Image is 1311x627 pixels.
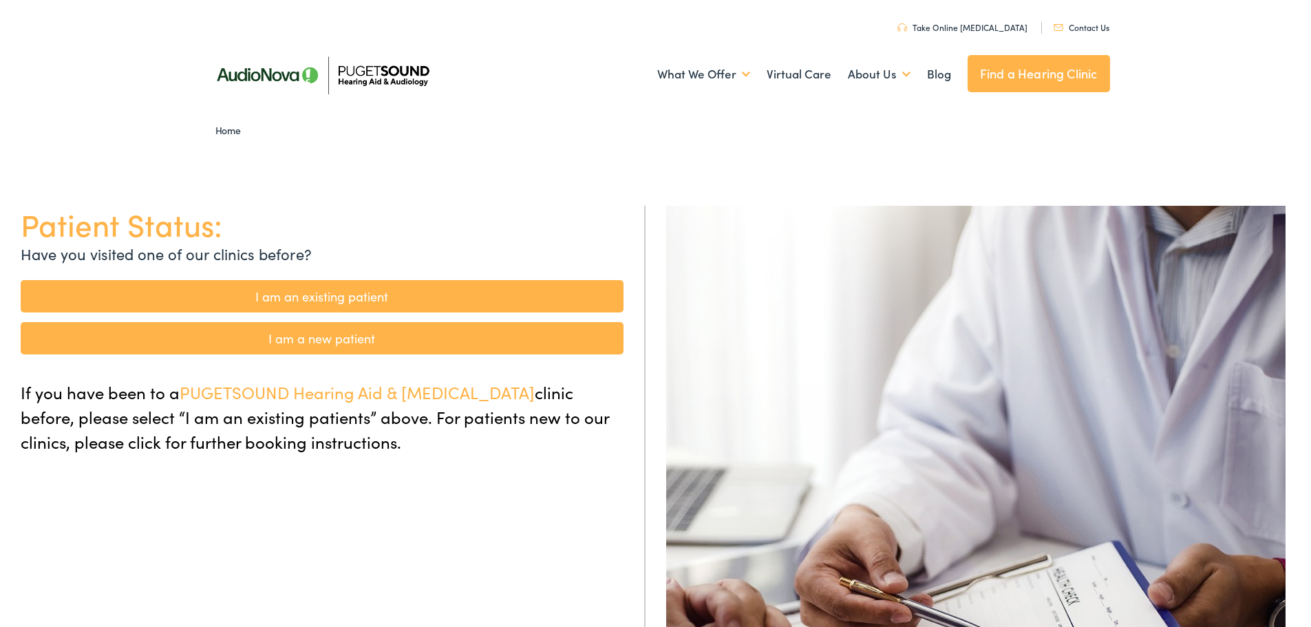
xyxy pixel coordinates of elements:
a: I am an existing patient [21,280,623,312]
a: What We Offer [657,49,750,100]
a: Find a Hearing Clinic [968,55,1110,92]
a: Home [215,123,248,137]
a: Take Online [MEDICAL_DATA] [897,21,1027,33]
a: Contact Us [1054,21,1109,33]
a: I am a new patient [21,322,623,354]
span: PUGETSOUND Hearing Aid & [MEDICAL_DATA] [180,381,535,403]
h1: Patient Status: [21,206,623,242]
img: utility icon [1054,24,1063,31]
p: Have you visited one of our clinics before? [21,242,623,265]
img: utility icon [897,23,907,32]
p: If you have been to a clinic before, please select “I am an existing patients” above. For patient... [21,380,623,454]
a: Blog [927,49,951,100]
a: About Us [848,49,910,100]
a: Virtual Care [767,49,831,100]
